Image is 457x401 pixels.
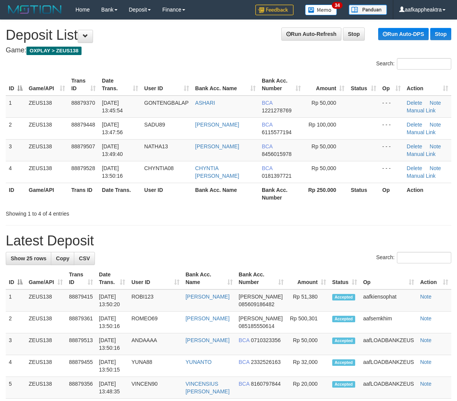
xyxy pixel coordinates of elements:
[144,100,189,106] span: GONTENGBALAP
[128,312,182,333] td: ROMEO69
[192,183,259,205] th: Bank Acc. Name
[26,117,68,139] td: ZEUS138
[287,355,329,377] td: Rp 32,000
[186,294,230,300] a: [PERSON_NAME]
[379,96,404,118] td: - - -
[96,289,129,312] td: [DATE] 13:50:20
[71,100,95,106] span: 88879370
[287,333,329,355] td: Rp 50,000
[6,333,26,355] td: 3
[66,312,96,333] td: 88879361
[332,338,355,344] span: Accepted
[430,165,441,171] a: Note
[6,183,26,205] th: ID
[99,74,141,96] th: Date Trans.: activate to sort column ascending
[6,207,185,218] div: Showing 1 to 4 of 4 entries
[239,359,250,365] span: BCA
[6,161,26,183] td: 4
[262,143,273,149] span: BCA
[287,268,329,289] th: Amount: activate to sort column ascending
[343,28,365,41] a: Stop
[102,143,123,157] span: [DATE] 13:49:40
[349,5,387,15] img: panduan.png
[376,58,451,70] label: Search:
[144,122,165,128] span: SADU89
[262,173,292,179] span: Copy 0181397721 to clipboard
[6,377,26,399] td: 5
[407,151,436,157] a: Manual Link
[6,74,26,96] th: ID: activate to sort column descending
[281,28,341,41] a: Run Auto-Refresh
[251,381,281,387] span: Copy 8160797844 to clipboard
[66,333,96,355] td: 88879513
[420,381,432,387] a: Note
[404,74,451,96] th: Action: activate to sort column ascending
[312,100,336,106] span: Rp 50,000
[99,183,141,205] th: Date Trans.
[360,312,417,333] td: aafsemkhim
[420,315,432,321] a: Note
[287,289,329,312] td: Rp 51,380
[141,74,192,96] th: User ID: activate to sort column ascending
[239,315,283,321] span: [PERSON_NAME]
[360,355,417,377] td: aafLOADBANKZEUS
[26,183,68,205] th: Game/API
[195,143,239,149] a: [PERSON_NAME]
[6,233,451,248] h1: Latest Deposit
[96,333,129,355] td: [DATE] 13:50:16
[407,165,422,171] a: Delete
[128,377,182,399] td: VINCEN90
[6,355,26,377] td: 4
[66,268,96,289] th: Trans ID: activate to sort column ascending
[26,333,66,355] td: ZEUS138
[420,294,432,300] a: Note
[6,312,26,333] td: 2
[430,28,451,40] a: Stop
[262,122,273,128] span: BCA
[379,161,404,183] td: - - -
[128,289,182,312] td: ROBI123
[144,165,174,171] span: CHYNTIA08
[56,255,69,261] span: Copy
[262,151,292,157] span: Copy 8456015978 to clipboard
[262,100,273,106] span: BCA
[262,107,292,114] span: Copy 1221278769 to clipboard
[66,355,96,377] td: 88879455
[192,74,259,96] th: Bank Acc. Name: activate to sort column ascending
[71,165,95,171] span: 88879528
[71,143,95,149] span: 88879507
[308,122,336,128] span: Rp 100,000
[11,255,46,261] span: Show 25 rows
[26,355,66,377] td: ZEUS138
[128,268,182,289] th: User ID: activate to sort column ascending
[68,183,99,205] th: Trans ID
[144,143,168,149] span: NATHA13
[186,337,230,343] a: [PERSON_NAME]
[376,252,451,263] label: Search:
[259,183,304,205] th: Bank Acc. Number
[397,58,451,70] input: Search:
[96,312,129,333] td: [DATE] 13:50:16
[26,289,66,312] td: ZEUS138
[26,268,66,289] th: Game/API: activate to sort column ascending
[332,359,355,366] span: Accepted
[404,183,451,205] th: Action
[360,289,417,312] td: aafkiensophat
[430,122,441,128] a: Note
[407,173,436,179] a: Manual Link
[128,355,182,377] td: YUNA88
[312,165,336,171] span: Rp 50,000
[255,5,294,15] img: Feedback.jpg
[420,359,432,365] a: Note
[102,165,123,179] span: [DATE] 13:50:16
[239,381,250,387] span: BCA
[26,161,68,183] td: ZEUS138
[6,268,26,289] th: ID: activate to sort column descending
[417,268,451,289] th: Action: activate to sort column ascending
[420,337,432,343] a: Note
[102,100,123,114] span: [DATE] 13:45:54
[66,377,96,399] td: 88879356
[6,117,26,139] td: 2
[348,74,379,96] th: Status: activate to sort column ascending
[6,47,451,54] h4: Game:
